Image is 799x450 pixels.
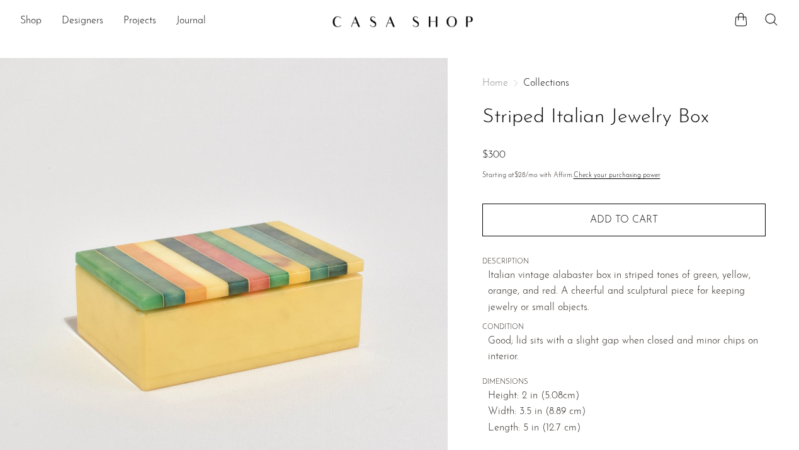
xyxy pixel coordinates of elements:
span: DIMENSIONS [482,377,766,388]
span: Add to cart [590,215,658,225]
a: Designers [62,13,103,30]
a: Projects [123,13,156,30]
span: DESCRIPTION [482,257,766,268]
p: Italian vintage alabaster box in striped tones of green, yellow, orange, and red. A cheerful and ... [488,268,766,316]
button: Add to cart [482,204,766,236]
span: Good; lid sits with a slight gap when closed and minor chips on interior. [488,333,766,366]
span: $28 [514,172,526,179]
p: Starting at /mo with Affirm. [482,170,766,182]
a: Collections [523,78,569,88]
a: Journal [176,13,206,30]
span: Home [482,78,508,88]
ul: NEW HEADER MENU [20,11,322,32]
span: Height: 2 in (5.08cm) [488,388,766,405]
nav: Desktop navigation [20,11,322,32]
a: Shop [20,13,42,30]
span: Width: 3.5 in (8.89 cm) [488,404,766,420]
a: Check your purchasing power - Learn more about Affirm Financing (opens in modal) [574,172,660,179]
span: $300 [482,150,506,160]
span: Length: 5 in (12.7 cm) [488,420,766,437]
nav: Breadcrumbs [482,78,766,88]
span: CONDITION [482,322,766,333]
h1: Striped Italian Jewelry Box [482,101,766,134]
